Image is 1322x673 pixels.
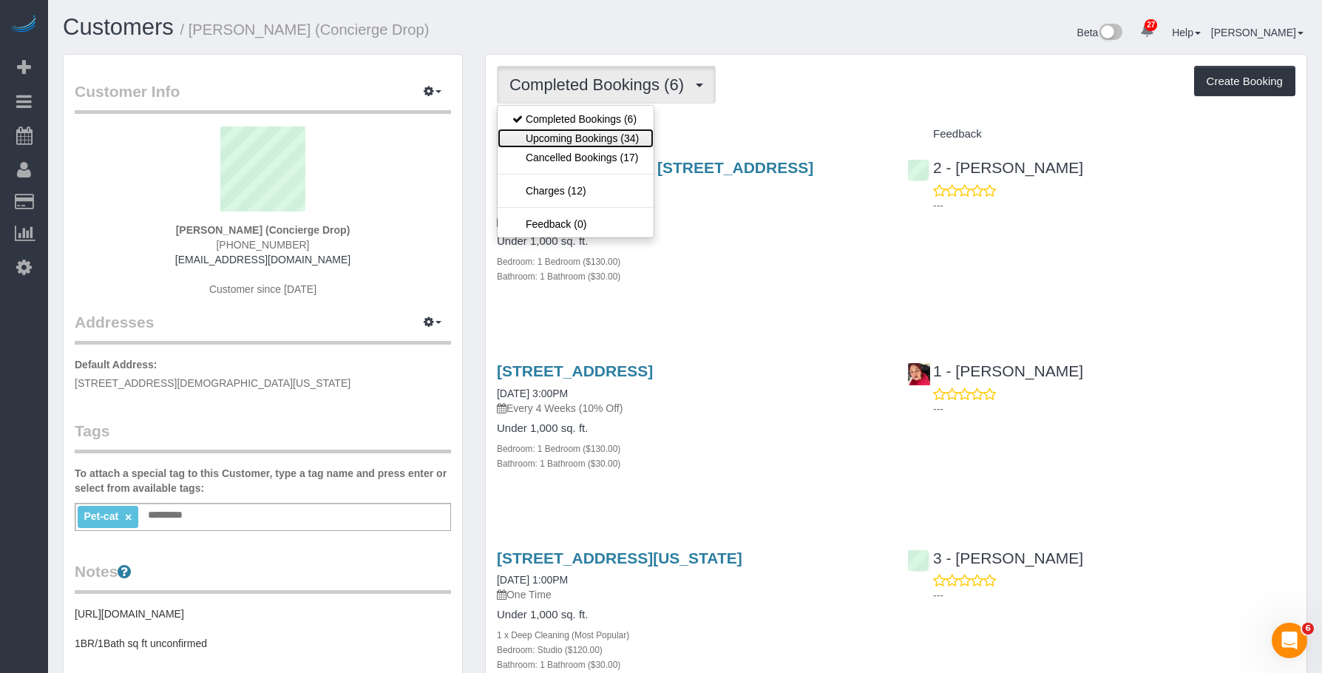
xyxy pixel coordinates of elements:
a: 2 - [PERSON_NAME] [907,159,1083,176]
a: Upcoming Bookings (34) [498,129,654,148]
small: Bathroom: 1 Bathroom ($30.00) [497,459,620,469]
a: 27 [1133,15,1162,47]
small: 1 x Deep Cleaning (Most Popular) [497,630,629,640]
a: [DATE] 3:00PM [497,388,568,399]
a: [STREET_ADDRESS] [STREET_ADDRESS][US_STATE] [497,159,813,193]
img: New interface [1098,24,1122,43]
a: [EMAIL_ADDRESS][DOMAIN_NAME] [175,254,350,266]
a: [DATE] 1:00PM [497,574,568,586]
small: Bedroom: 1 Bedroom ($130.00) [497,257,620,267]
a: [STREET_ADDRESS][US_STATE] [497,549,742,567]
h4: Feedback [907,128,1295,141]
legend: Tags [75,420,451,453]
a: Customers [63,14,174,40]
span: Pet-cat [84,510,118,522]
a: Cancelled Bookings (17) [498,148,654,167]
a: × [125,511,132,524]
small: Bathroom: 1 Bathroom ($30.00) [497,271,620,282]
iframe: Intercom live chat [1272,623,1307,658]
a: 3 - [PERSON_NAME] [907,549,1083,567]
h4: Under 1,000 sq. ft. [497,609,885,621]
small: Bedroom: 1 Bedroom ($130.00) [497,444,620,454]
span: [STREET_ADDRESS][DEMOGRAPHIC_DATA][US_STATE] [75,377,350,389]
a: Charges (12) [498,181,654,200]
p: One Time [497,587,885,602]
a: [PERSON_NAME] [1211,27,1304,38]
small: / [PERSON_NAME] (Concierge Drop) [180,21,430,38]
span: Completed Bookings (6) [509,75,691,94]
a: Completed Bookings (6) [498,109,654,129]
span: [PHONE_NUMBER] [216,239,309,251]
label: To attach a special tag to this Customer, type a tag name and press enter or select from availabl... [75,466,451,496]
h4: Under 1,000 sq. ft. [497,235,885,248]
span: Customer since [DATE] [209,283,316,295]
a: 1 - [PERSON_NAME] [907,362,1083,379]
strong: [PERSON_NAME] (Concierge Drop) [176,224,350,236]
h4: Under 1,000 sq. ft. [497,422,885,435]
img: 1 - Emely Jimenez [908,363,930,385]
pre: [URL][DOMAIN_NAME] 1BR/1Bath sq ft unconfirmed [75,606,451,651]
a: Beta [1077,27,1123,38]
legend: Notes [75,561,451,594]
p: Every 4 Weeks (10% Off) [497,401,885,416]
a: [STREET_ADDRESS] [497,362,653,379]
h4: Service [497,128,885,141]
img: Automaid Logo [9,15,38,35]
a: Feedback (0) [498,214,654,234]
span: 6 [1302,623,1314,635]
small: Bathroom: 1 Bathroom ($30.00) [497,660,620,670]
p: --- [933,588,1295,603]
button: Create Booking [1194,66,1295,97]
small: Bedroom: Studio ($120.00) [497,645,603,655]
label: Default Address: [75,357,157,372]
p: One Time [497,214,885,229]
span: 27 [1145,19,1157,31]
legend: Customer Info [75,81,451,114]
a: Help [1172,27,1201,38]
p: --- [933,402,1295,416]
p: --- [933,198,1295,213]
button: Completed Bookings (6) [497,66,716,104]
